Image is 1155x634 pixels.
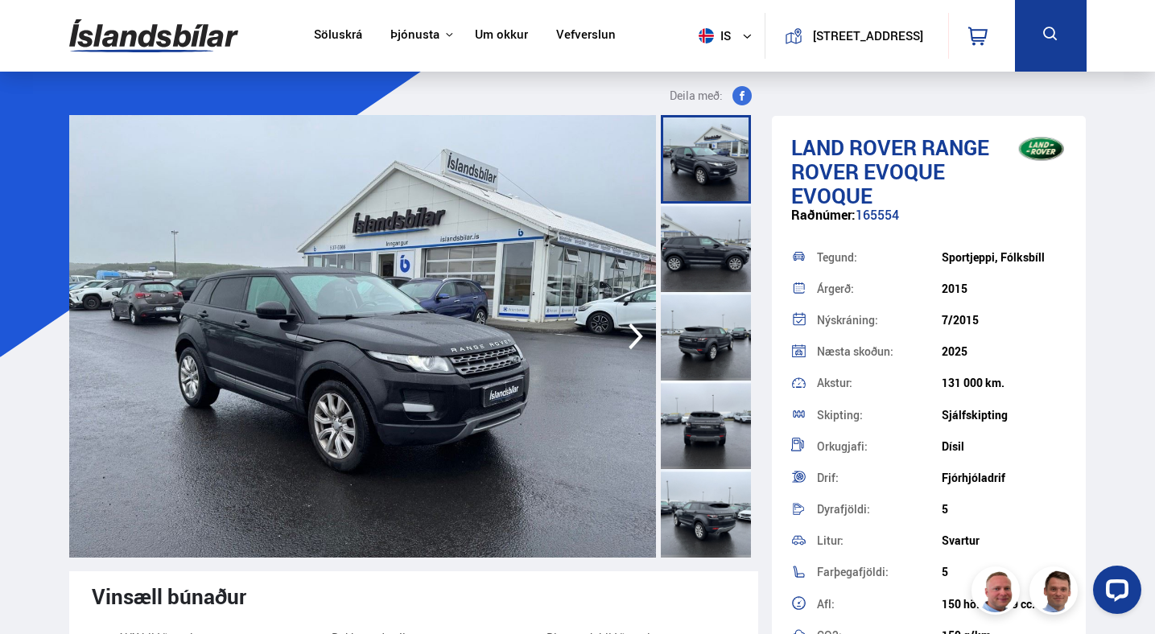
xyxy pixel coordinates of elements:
[699,28,714,43] img: svg+xml;base64,PHN2ZyB4bWxucz0iaHR0cDovL3d3dy53My5vcmcvMjAwMC9zdmciIHdpZHRoPSI1MTIiIGhlaWdodD0iNT...
[556,27,616,44] a: Vefverslun
[942,345,1066,358] div: 2025
[791,206,856,224] span: Raðnúmer:
[1009,124,1074,174] img: brand logo
[791,133,989,210] span: Range Rover Evoque EVOQUE
[817,283,942,294] div: Árgerð:
[817,346,942,357] div: Næsta skoðun:
[942,440,1066,453] div: Dísil
[942,377,1066,389] div: 131 000 km.
[809,29,927,43] button: [STREET_ADDRESS]
[942,471,1066,484] div: Fjórhjóladrif
[817,441,942,452] div: Orkugjafi:
[670,86,723,105] span: Deila með:
[942,282,1066,295] div: 2015
[942,409,1066,422] div: Sjálfskipting
[791,133,917,162] span: Land Rover
[692,28,732,43] span: is
[663,86,758,105] button: Deila með:
[92,584,736,608] div: Vinsæll búnaður
[817,504,942,515] div: Dyrafjöldi:
[817,410,942,421] div: Skipting:
[817,472,942,484] div: Drif:
[942,503,1066,516] div: 5
[942,566,1066,578] div: 5
[817,377,942,389] div: Akstur:
[1032,569,1080,617] img: FbJEzSuNWCJXmdc-.webp
[817,566,942,578] div: Farþegafjöldi:
[692,12,765,60] button: is
[942,314,1066,327] div: 7/2015
[974,569,1022,617] img: siFngHWaQ9KaOqBr.png
[817,535,942,546] div: Litur:
[942,598,1066,611] div: 150 hö. / 2.179 cc.
[791,208,1066,239] div: 165554
[774,13,938,59] a: [STREET_ADDRESS]
[942,251,1066,264] div: Sportjeppi, Fólksbíll
[942,534,1066,547] div: Svartur
[817,315,942,326] div: Nýskráning:
[817,599,942,610] div: Afl:
[69,115,657,558] img: 3356880.jpeg
[1080,559,1148,627] iframe: LiveChat chat widget
[817,252,942,263] div: Tegund:
[475,27,528,44] a: Um okkur
[314,27,362,44] a: Söluskrá
[390,27,439,43] button: Þjónusta
[69,10,238,62] img: G0Ugv5HjCgRt.svg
